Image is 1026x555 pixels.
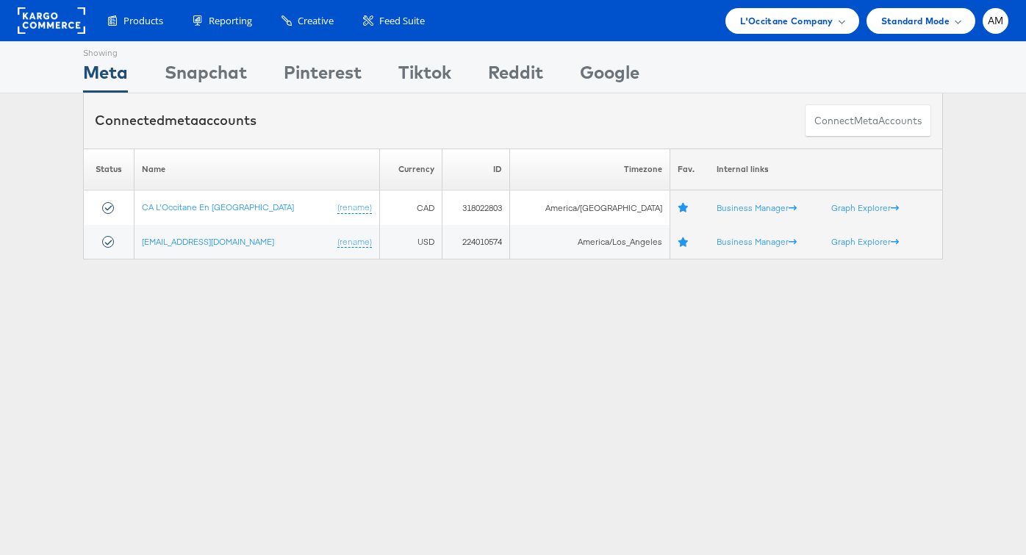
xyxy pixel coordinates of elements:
[209,14,252,28] span: Reporting
[509,148,670,190] th: Timezone
[379,14,425,28] span: Feed Suite
[442,225,509,259] td: 224010574
[83,60,128,93] div: Meta
[165,60,247,93] div: Snapchat
[142,236,274,247] a: [EMAIL_ADDRESS][DOMAIN_NAME]
[380,148,442,190] th: Currency
[165,112,198,129] span: meta
[337,201,372,214] a: (rename)
[488,60,543,93] div: Reddit
[442,190,509,225] td: 318022803
[337,236,372,248] a: (rename)
[442,148,509,190] th: ID
[740,13,833,29] span: L'Occitane Company
[509,190,670,225] td: America/[GEOGRAPHIC_DATA]
[83,42,128,60] div: Showing
[380,225,442,259] td: USD
[717,202,797,213] a: Business Manager
[805,104,931,137] button: ConnectmetaAccounts
[123,14,163,28] span: Products
[854,114,878,128] span: meta
[509,225,670,259] td: America/Los_Angeles
[398,60,451,93] div: Tiktok
[142,201,294,212] a: CA L'Occitane En [GEOGRAPHIC_DATA]
[134,148,380,190] th: Name
[881,13,950,29] span: Standard Mode
[380,190,442,225] td: CAD
[284,60,362,93] div: Pinterest
[831,236,899,247] a: Graph Explorer
[95,111,256,130] div: Connected accounts
[84,148,134,190] th: Status
[717,236,797,247] a: Business Manager
[580,60,639,93] div: Google
[298,14,334,28] span: Creative
[988,16,1004,26] span: AM
[831,202,899,213] a: Graph Explorer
